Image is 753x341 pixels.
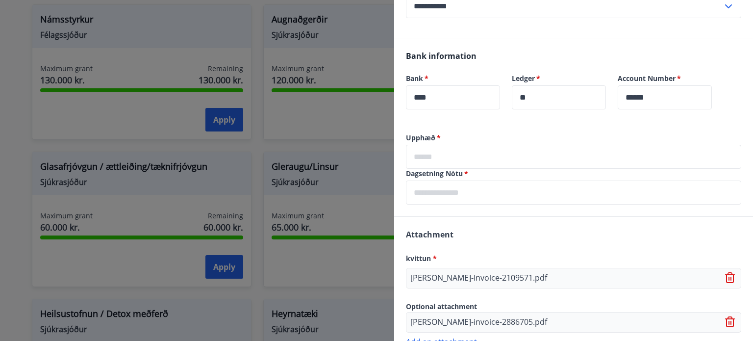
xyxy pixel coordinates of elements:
p: [PERSON_NAME]-invoice-2886705.pdf [410,316,547,328]
span: Bank information [406,51,477,61]
div: Upphæð [406,145,741,169]
label: Ledger [512,74,606,83]
label: Upphæð [406,133,741,143]
div: Dagsetning Nótu [406,181,741,205]
span: Attachment [406,229,453,240]
label: Account Number [618,74,712,83]
span: kvittun [406,254,437,263]
label: Dagsetning Nótu [406,169,741,179]
p: [PERSON_NAME]-invoice-2109571.pdf [410,272,547,284]
label: Bank [406,74,500,83]
span: Optional attachment [406,302,477,311]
